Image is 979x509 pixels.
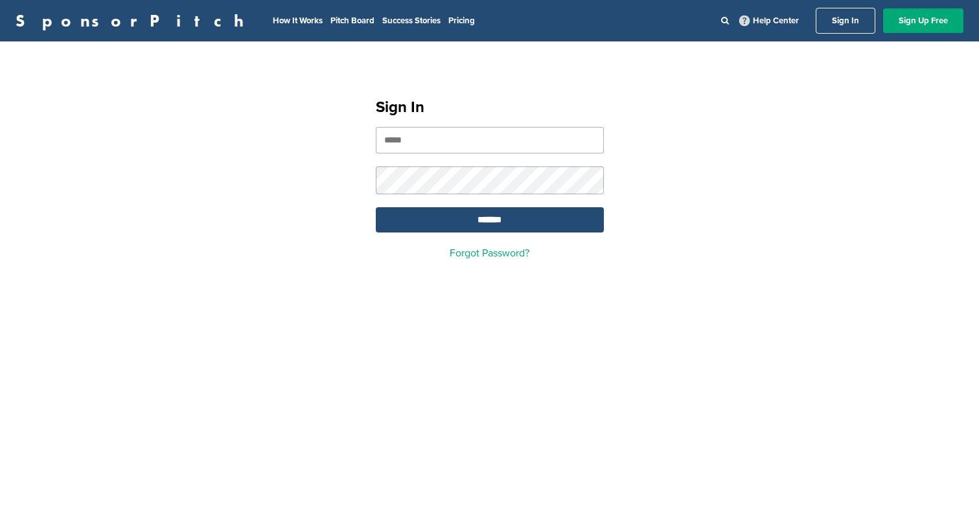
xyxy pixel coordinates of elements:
a: Help Center [737,13,801,28]
a: How It Works [273,16,323,26]
a: SponsorPitch [16,12,252,29]
a: Pricing [448,16,475,26]
a: Forgot Password? [450,247,529,260]
h1: Sign In [376,96,604,119]
a: Pitch Board [330,16,374,26]
a: Sign In [816,8,875,34]
a: Success Stories [382,16,441,26]
a: Sign Up Free [883,8,963,33]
